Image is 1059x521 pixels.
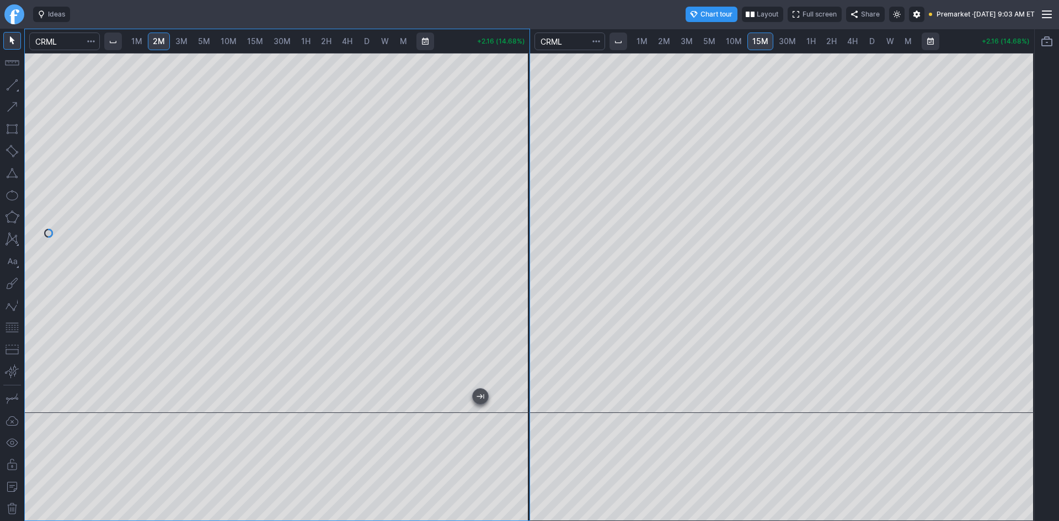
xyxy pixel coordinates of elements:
span: 1H [806,36,816,46]
a: 2M [148,33,170,50]
a: 5M [193,33,215,50]
button: Drawings autosave: Off [3,412,21,429]
span: 2M [153,36,165,46]
button: Interval [104,33,122,50]
button: Full screen [788,7,842,22]
a: 1M [126,33,147,50]
button: Rotated rectangle [3,142,21,160]
a: 5M [698,33,720,50]
button: Ellipse [3,186,21,204]
a: 1M [632,33,652,50]
button: Arrow [3,98,21,116]
button: Add note [3,478,21,496]
input: Search [534,33,605,50]
span: 3M [681,36,693,46]
span: 30M [779,36,796,46]
button: Anchored VWAP [3,363,21,380]
button: Mouse [3,32,21,50]
a: 3M [170,33,192,50]
span: D [869,36,875,46]
button: Portfolio watchlist [1038,33,1056,50]
span: 1M [637,36,648,46]
span: 4H [847,36,858,46]
span: Premarket · [937,9,974,20]
button: Text [3,253,21,270]
button: Remove all drawings [3,500,21,518]
a: D [863,33,881,50]
span: 2H [826,36,837,46]
a: 2H [316,33,336,50]
button: XABCD [3,230,21,248]
button: Search [589,33,604,50]
span: 4H [342,36,352,46]
a: M [900,33,917,50]
span: 30M [274,36,291,46]
a: 10M [721,33,747,50]
a: 30M [269,33,296,50]
span: 5M [703,36,715,46]
span: 15M [247,36,263,46]
button: Brush [3,275,21,292]
span: 2M [658,36,670,46]
a: M [394,33,412,50]
a: 2H [821,33,842,50]
span: M [905,36,912,46]
span: 5M [198,36,210,46]
button: Measure [3,54,21,72]
button: Chart tour [686,7,737,22]
button: Toggle light mode [889,7,905,22]
span: Ideas [48,9,65,20]
button: Share [846,7,885,22]
button: Position [3,341,21,358]
span: Layout [757,9,778,20]
button: Lock drawings [3,456,21,474]
button: Layout [742,7,783,22]
span: 10M [221,36,237,46]
span: 1H [301,36,311,46]
a: 10M [216,33,242,50]
button: Range [416,33,434,50]
button: Line [3,76,21,94]
a: 30M [774,33,801,50]
a: 2M [653,33,675,50]
span: 10M [726,36,742,46]
p: +2.16 (14.68%) [477,38,525,45]
button: Drawing mode: Single [3,390,21,407]
a: 3M [676,33,698,50]
a: 4H [337,33,357,50]
button: Range [922,33,939,50]
span: 2H [321,36,331,46]
span: W [381,36,389,46]
span: 15M [752,36,768,46]
a: W [881,33,899,50]
span: 3M [175,36,188,46]
a: 1H [296,33,315,50]
a: 15M [747,33,773,50]
input: Search [29,33,100,50]
button: Fibonacci retracements [3,319,21,336]
button: Ideas [33,7,70,22]
span: Share [861,9,880,20]
button: Elliott waves [3,297,21,314]
button: Triangle [3,164,21,182]
span: M [400,36,407,46]
a: 15M [242,33,268,50]
button: Settings [909,7,924,22]
button: Polygon [3,208,21,226]
p: +2.16 (14.68%) [982,38,1030,45]
button: Hide drawings [3,434,21,452]
span: W [886,36,894,46]
button: Rectangle [3,120,21,138]
a: D [358,33,376,50]
span: D [364,36,370,46]
a: W [376,33,394,50]
span: 1M [131,36,142,46]
a: 4H [842,33,863,50]
span: Full screen [803,9,837,20]
a: 1H [801,33,821,50]
span: Chart tour [700,9,732,20]
button: Jump to the most recent bar [473,389,488,404]
button: Interval [609,33,627,50]
button: Search [83,33,99,50]
a: Finviz.com [4,4,24,24]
